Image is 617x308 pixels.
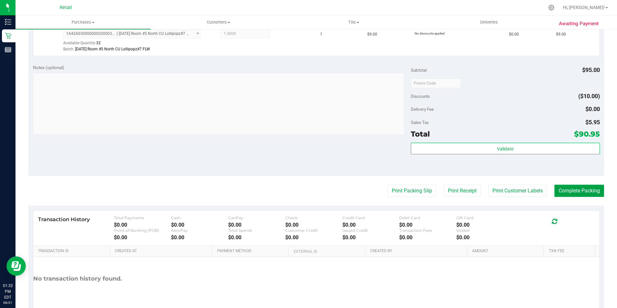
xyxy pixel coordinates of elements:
[38,249,107,254] a: Transaction ID
[411,143,600,154] button: Validate
[415,32,445,35] span: No discounts applied
[285,234,342,241] div: $0.00
[578,93,600,99] span: ($10.00)
[6,256,26,276] iframe: Resource center
[114,215,171,220] div: Total Payments
[411,129,430,139] span: Total
[75,47,150,51] span: [DATE] Room #5 North CU Lollipopz#7 FLW
[509,31,519,37] span: $0.00
[411,90,430,102] span: Discounts
[559,20,599,27] span: Awaiting Payment
[171,228,228,233] div: AeroPay
[342,215,400,220] div: Credit Card
[15,19,151,25] span: Purchases
[399,234,456,241] div: $0.00
[285,215,342,220] div: Check
[63,47,74,51] span: Batch:
[285,222,342,228] div: $0.00
[3,283,13,300] p: 01:32 PM EDT
[549,249,592,254] a: Txn Fee
[497,146,513,151] span: Validate
[5,33,11,39] inline-svg: Retail
[3,300,13,305] p: 08/21
[444,185,481,197] button: Print Receipt
[217,249,286,254] a: Payment Method
[411,78,461,88] input: Promo Code
[456,215,513,220] div: Gift Card
[370,249,465,254] a: Created By
[411,107,434,112] span: Delivery Fee
[60,5,72,10] span: Retail
[554,185,604,197] button: Complete Packing
[456,234,513,241] div: $0.00
[342,228,400,233] div: Issued Credit
[33,65,64,70] span: Notes (optional)
[33,257,122,301] div: No transaction history found.
[456,228,513,233] div: Voided
[151,19,286,25] span: Customers
[411,120,429,125] span: Sales Tax
[171,234,228,241] div: $0.00
[96,41,101,45] span: 32
[421,15,557,29] a: Deliveries
[585,106,600,112] span: $0.00
[15,15,151,29] a: Purchases
[228,234,285,241] div: $0.00
[286,15,421,29] a: Tills
[5,46,11,53] inline-svg: Reports
[342,234,400,241] div: $0.00
[228,215,285,220] div: CanPay
[488,185,547,197] button: Print Customer Labels
[367,31,377,37] span: $9.00
[5,19,11,25] inline-svg: Inventory
[556,31,566,37] span: $9.00
[574,129,600,139] span: $90.95
[114,234,171,241] div: $0.00
[114,222,171,228] div: $0.00
[411,67,427,73] span: Subtotal
[388,185,436,197] button: Print Packing Slip
[585,119,600,126] span: $5.95
[342,222,400,228] div: $0.00
[399,222,456,228] div: $0.00
[114,228,171,233] div: Point of Banking (POB)
[287,19,421,25] span: Tills
[228,222,285,228] div: $0.00
[115,249,209,254] a: Created At
[228,228,285,233] div: Total Spendr
[171,222,228,228] div: $0.00
[563,5,605,10] span: Hi, [PERSON_NAME]!
[63,38,208,51] div: Available Quantity:
[288,246,365,257] th: External ID
[399,215,456,220] div: Debit Card
[171,215,228,220] div: Cash
[285,228,342,233] div: Customer Credit
[456,222,513,228] div: $0.00
[471,19,507,25] span: Deliveries
[472,249,541,254] a: Amount
[151,15,286,29] a: Customers
[547,5,555,11] div: Manage settings
[582,67,600,73] span: $95.00
[399,228,456,233] div: Transaction Fees
[320,31,322,37] span: 1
